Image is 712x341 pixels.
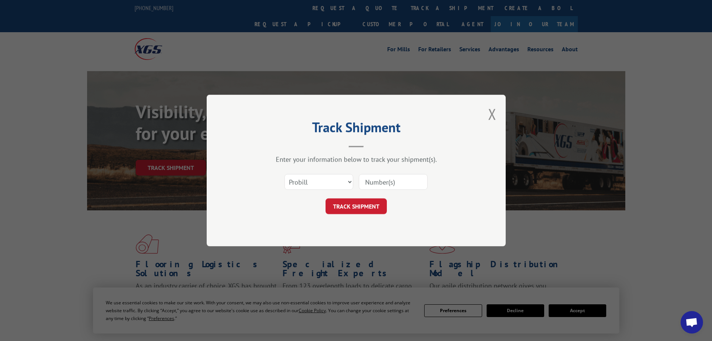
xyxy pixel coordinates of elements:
input: Number(s) [359,174,428,190]
div: Open chat [681,311,703,334]
button: TRACK SHIPMENT [326,198,387,214]
button: Close modal [488,104,496,124]
div: Enter your information below to track your shipment(s). [244,155,468,164]
h2: Track Shipment [244,122,468,136]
